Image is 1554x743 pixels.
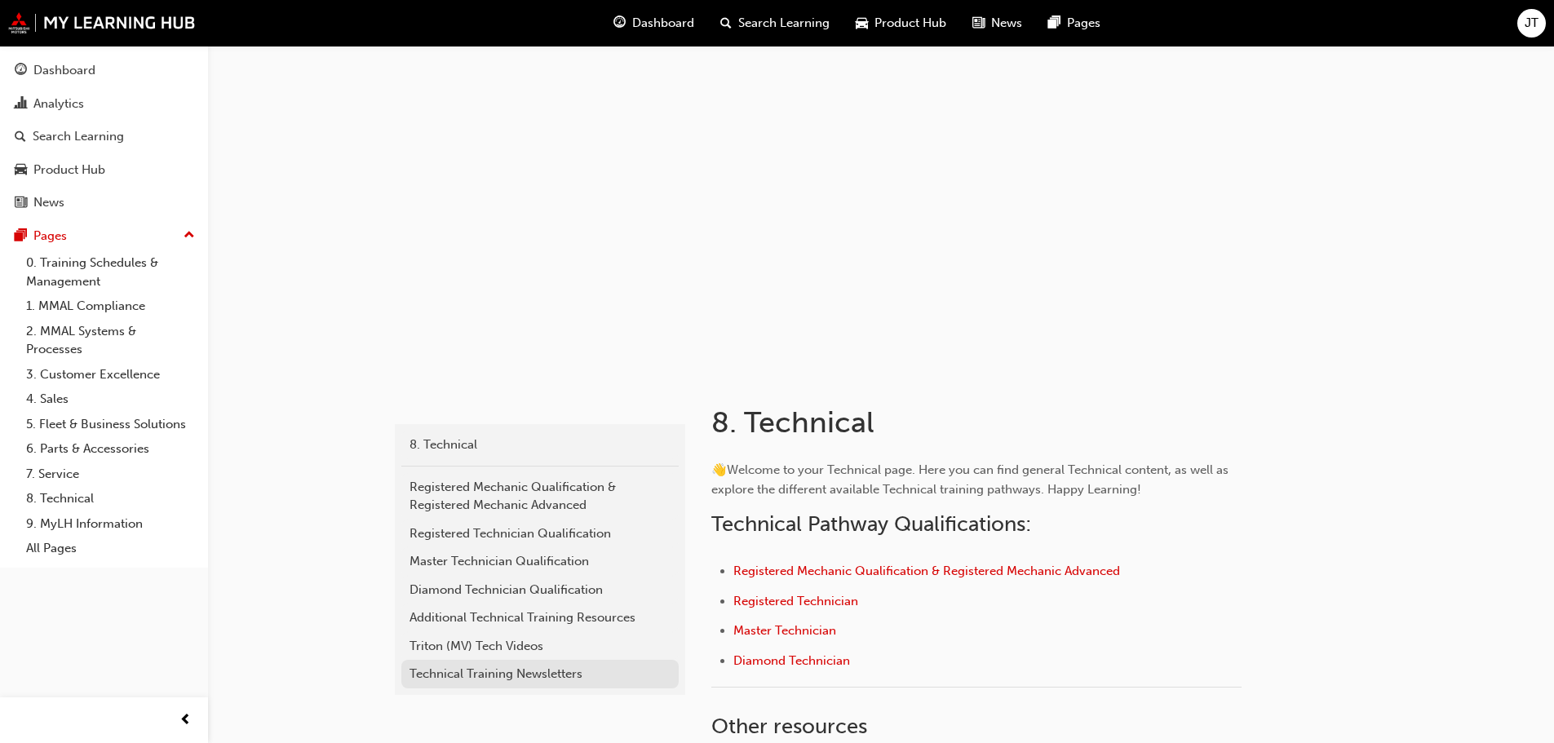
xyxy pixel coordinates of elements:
[733,623,836,638] a: Master Technician
[1048,13,1060,33] span: pages-icon
[843,7,959,40] a: car-iconProduct Hub
[410,637,671,656] div: Triton (MV) Tech Videos
[410,608,671,627] div: Additional Technical Training Resources
[711,405,1246,440] h1: 8. Technical
[33,95,84,113] div: Analytics
[7,155,201,185] a: Product Hub
[410,436,671,454] div: 8. Technical
[20,250,201,294] a: 0. Training Schedules & Management
[711,714,867,739] span: Other resources
[711,462,727,477] span: 👋
[733,594,858,608] a: Registered Technician
[15,163,27,178] span: car-icon
[600,7,707,40] a: guage-iconDashboard
[874,14,946,33] span: Product Hub
[7,188,201,218] a: News
[410,552,671,571] div: Master Technician Qualification
[410,478,671,515] div: Registered Mechanic Qualification & Registered Mechanic Advanced
[632,14,694,33] span: Dashboard
[401,660,679,688] a: Technical Training Newsletters
[720,13,732,33] span: search-icon
[179,710,192,731] span: prev-icon
[733,653,850,668] a: Diamond Technician
[20,362,201,387] a: 3. Customer Excellence
[410,665,671,683] div: Technical Training Newsletters
[401,547,679,576] a: Master Technician Qualification
[7,221,201,251] button: Pages
[738,14,830,33] span: Search Learning
[401,576,679,604] a: Diamond Technician Qualification
[20,486,201,511] a: 8. Technical
[20,387,201,412] a: 4. Sales
[15,229,27,244] span: pages-icon
[711,511,1031,537] span: Technical Pathway Qualifications:
[959,7,1035,40] a: news-iconNews
[33,161,105,179] div: Product Hub
[33,227,67,245] div: Pages
[410,524,671,543] div: Registered Technician Qualification
[7,89,201,119] a: Analytics
[401,520,679,548] a: Registered Technician Qualification
[20,319,201,362] a: 2. MMAL Systems & Processes
[410,581,671,599] div: Diamond Technician Qualification
[33,193,64,212] div: News
[711,462,1232,497] span: Welcome to your Technical page. Here you can find general Technical content, as well as explore t...
[401,431,679,459] a: 8. Technical
[20,412,201,437] a: 5. Fleet & Business Solutions
[613,13,626,33] span: guage-icon
[1067,14,1100,33] span: Pages
[33,61,95,80] div: Dashboard
[991,14,1022,33] span: News
[20,536,201,561] a: All Pages
[401,604,679,632] a: Additional Technical Training Resources
[15,196,27,210] span: news-icon
[33,127,124,146] div: Search Learning
[20,294,201,319] a: 1. MMAL Compliance
[15,64,27,78] span: guage-icon
[707,7,843,40] a: search-iconSearch Learning
[20,511,201,537] a: 9. MyLH Information
[1517,9,1546,38] button: JT
[7,122,201,152] a: Search Learning
[15,97,27,112] span: chart-icon
[401,632,679,661] a: Triton (MV) Tech Videos
[1035,7,1113,40] a: pages-iconPages
[856,13,868,33] span: car-icon
[972,13,985,33] span: news-icon
[7,55,201,86] a: Dashboard
[20,462,201,487] a: 7. Service
[7,52,201,221] button: DashboardAnalyticsSearch LearningProduct HubNews
[15,130,26,144] span: search-icon
[184,225,195,246] span: up-icon
[8,12,196,33] img: mmal
[401,473,679,520] a: Registered Mechanic Qualification & Registered Mechanic Advanced
[1525,14,1539,33] span: JT
[20,436,201,462] a: 6. Parts & Accessories
[733,564,1120,578] a: Registered Mechanic Qualification & Registered Mechanic Advanced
